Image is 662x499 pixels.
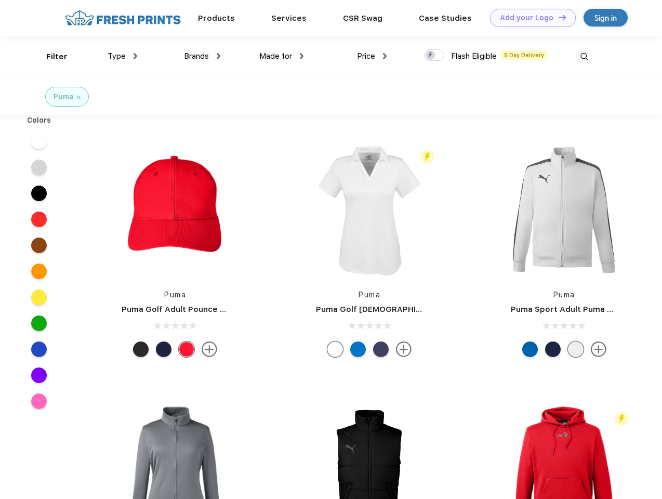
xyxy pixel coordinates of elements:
img: func=resize&h=266 [300,141,439,279]
img: flash_active_toggle.svg [615,412,629,426]
span: Flash Eligible [451,51,497,61]
div: Lapis Blue [350,342,366,357]
a: Puma [553,291,575,299]
img: filter_cancel.svg [77,96,81,99]
img: fo%20logo%202.webp [62,9,184,27]
a: Puma [164,291,186,299]
span: Brands [184,51,209,61]
div: White and Quiet Shade [568,342,584,357]
div: Peacoat [156,342,171,357]
div: Puma Black [133,342,149,357]
a: Puma Golf Adult Pounce Adjustable Cap [122,305,281,314]
span: Made for [259,51,292,61]
img: desktop_search.svg [576,48,593,65]
img: func=resize&h=266 [106,141,244,279]
a: Services [271,14,307,23]
div: Lapis Blue [522,342,538,357]
img: dropdown.png [134,53,137,59]
img: DT [559,15,566,20]
div: Colors [19,115,59,126]
img: func=resize&h=266 [495,141,633,279]
img: more.svg [591,342,606,357]
div: Peacoat [373,342,389,357]
img: more.svg [396,342,412,357]
div: Filter [46,51,68,63]
div: Peacoat [545,342,561,357]
a: CSR Swag [343,14,382,23]
div: Sign in [594,12,617,24]
div: High Risk Red [179,342,194,357]
a: Products [198,14,235,23]
img: dropdown.png [217,53,220,59]
a: Puma [359,291,380,299]
span: Type [108,51,126,61]
div: Puma [54,91,74,102]
img: dropdown.png [300,53,303,59]
div: Add your Logo [500,14,553,22]
span: Price [357,51,375,61]
img: more.svg [202,342,217,357]
div: Bright White [327,342,343,357]
a: Sign in [584,9,628,27]
img: flash_active_toggle.svg [420,150,434,164]
img: dropdown.png [383,53,387,59]
span: 5 Day Delivery [501,50,547,60]
a: Puma Golf [DEMOGRAPHIC_DATA]' Icon Golf Polo [316,305,509,314]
